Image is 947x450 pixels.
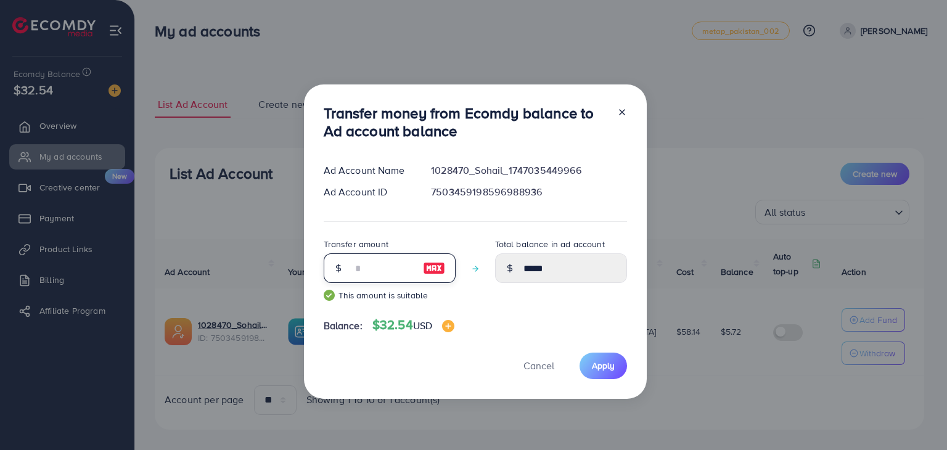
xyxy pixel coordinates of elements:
[508,353,570,379] button: Cancel
[421,163,636,178] div: 1028470_Sohail_1747035449966
[314,163,422,178] div: Ad Account Name
[324,104,607,140] h3: Transfer money from Ecomdy balance to Ad account balance
[580,353,627,379] button: Apply
[413,319,432,332] span: USD
[324,290,335,301] img: guide
[324,289,456,301] small: This amount is suitable
[423,261,445,276] img: image
[495,238,605,250] label: Total balance in ad account
[324,238,388,250] label: Transfer amount
[895,395,938,441] iframe: Chat
[592,359,615,372] span: Apply
[324,319,363,333] span: Balance:
[314,185,422,199] div: Ad Account ID
[372,317,454,333] h4: $32.54
[421,185,636,199] div: 7503459198596988936
[523,359,554,372] span: Cancel
[442,320,454,332] img: image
